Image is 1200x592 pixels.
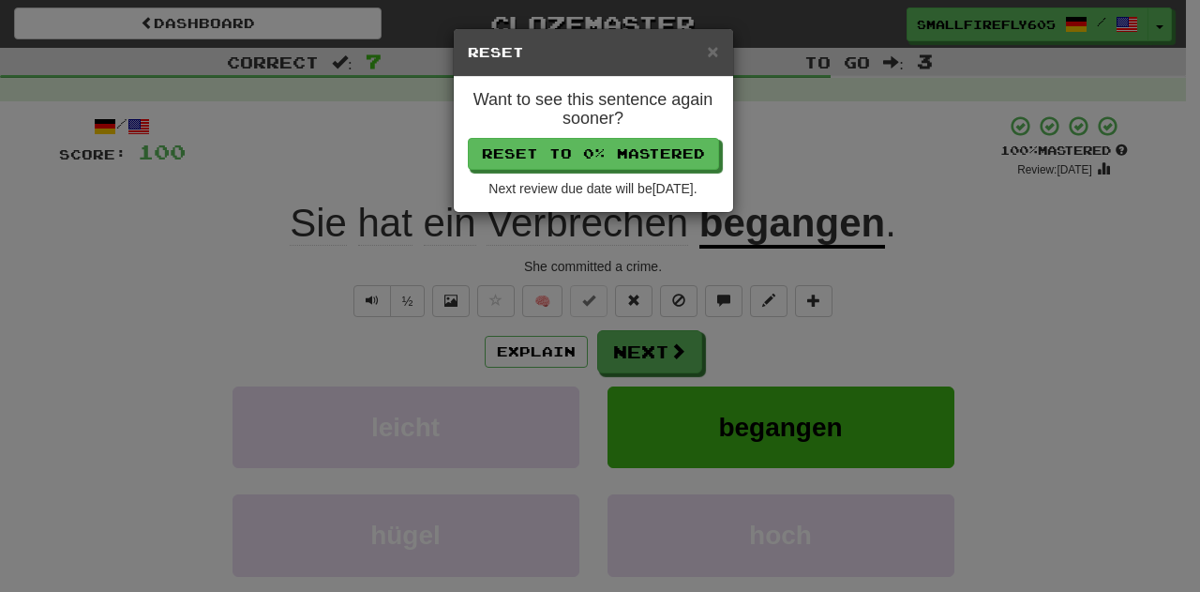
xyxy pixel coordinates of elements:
div: Next review due date will be [DATE] . [468,179,719,198]
span: × [707,40,718,62]
h5: Reset [468,43,719,62]
button: Reset to 0% Mastered [468,138,719,170]
button: Close [707,41,718,61]
h4: Want to see this sentence again sooner? [468,91,719,129]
